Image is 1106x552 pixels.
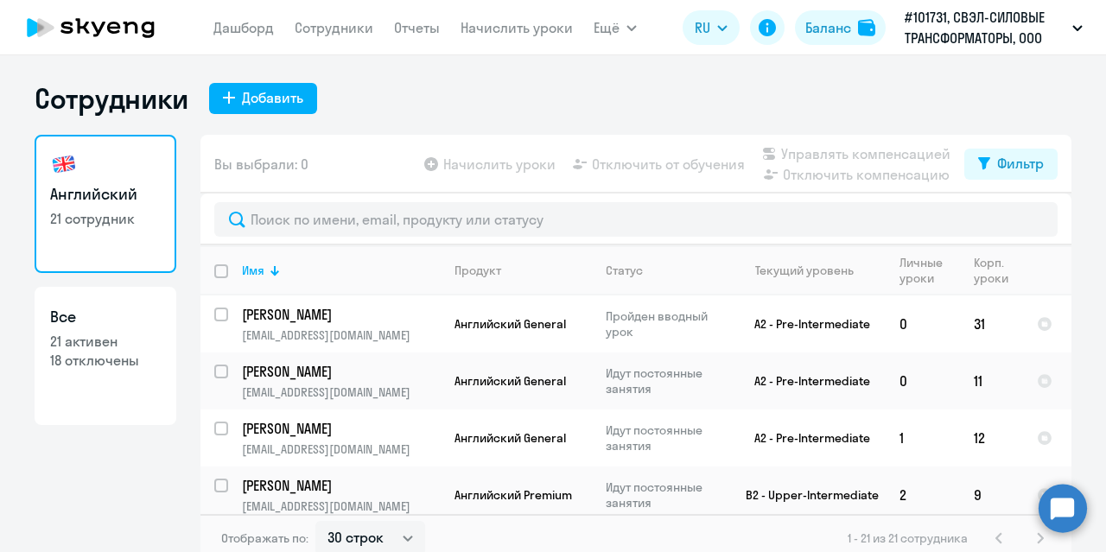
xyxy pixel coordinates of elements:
[606,263,724,278] div: Статус
[899,255,944,286] div: Личные уроки
[606,479,724,511] p: Идут постоянные занятия
[997,153,1044,174] div: Фильтр
[755,263,854,278] div: Текущий уровень
[295,19,373,36] a: Сотрудники
[35,135,176,273] a: Английский21 сотрудник
[242,384,440,400] p: [EMAIL_ADDRESS][DOMAIN_NAME]
[50,306,161,328] h3: Все
[242,476,440,495] a: [PERSON_NAME]
[960,295,1023,352] td: 31
[886,295,960,352] td: 0
[50,351,161,370] p: 18 отключены
[214,202,1058,237] input: Поиск по имени, email, продукту или статусу
[739,263,885,278] div: Текущий уровень
[221,530,308,546] span: Отображать по:
[35,287,176,425] a: Все21 активен18 отключены
[454,487,572,503] span: Английский Premium
[50,209,161,228] p: 21 сотрудник
[394,19,440,36] a: Отчеты
[454,316,566,332] span: Английский General
[896,7,1091,48] button: #101731, СВЭЛ-СИЛОВЫЕ ТРАНСФОРМАТОРЫ, ООО
[795,10,886,45] button: Балансbalance
[213,19,274,36] a: Дашборд
[242,87,303,108] div: Добавить
[960,466,1023,523] td: 9
[242,441,440,457] p: [EMAIL_ADDRESS][DOMAIN_NAME]
[886,466,960,523] td: 2
[50,332,161,351] p: 21 активен
[606,365,724,397] p: Идут постоянные занятия
[454,263,591,278] div: Продукт
[594,17,620,38] span: Ещё
[454,373,566,389] span: Английский General
[461,19,573,36] a: Начислить уроки
[725,409,886,466] td: A2 - Pre-Intermediate
[242,327,440,343] p: [EMAIL_ADDRESS][DOMAIN_NAME]
[454,263,501,278] div: Продукт
[50,183,161,206] h3: Английский
[974,255,1022,286] div: Корп. уроки
[805,17,851,38] div: Баланс
[886,352,960,409] td: 0
[683,10,740,45] button: RU
[242,305,437,324] p: [PERSON_NAME]
[974,255,1008,286] div: Корп. уроки
[242,419,440,438] a: [PERSON_NAME]
[858,19,875,36] img: balance
[905,7,1065,48] p: #101731, СВЭЛ-СИЛОВЫЕ ТРАНСФОРМАТОРЫ, ООО
[35,81,188,116] h1: Сотрудники
[964,149,1058,180] button: Фильтр
[594,10,637,45] button: Ещё
[960,352,1023,409] td: 11
[899,255,959,286] div: Личные уроки
[695,17,710,38] span: RU
[848,530,968,546] span: 1 - 21 из 21 сотрудника
[725,295,886,352] td: A2 - Pre-Intermediate
[50,150,78,178] img: english
[606,308,724,339] p: Пройден вводный урок
[606,263,643,278] div: Статус
[242,263,264,278] div: Имя
[725,352,886,409] td: A2 - Pre-Intermediate
[886,409,960,466] td: 1
[725,466,886,523] td: B2 - Upper-Intermediate
[242,362,437,381] p: [PERSON_NAME]
[242,305,440,324] a: [PERSON_NAME]
[209,83,317,114] button: Добавить
[960,409,1023,466] td: 12
[242,498,440,514] p: [EMAIL_ADDRESS][DOMAIN_NAME]
[606,422,724,454] p: Идут постоянные занятия
[242,476,437,495] p: [PERSON_NAME]
[242,419,437,438] p: [PERSON_NAME]
[214,154,308,174] span: Вы выбрали: 0
[242,263,440,278] div: Имя
[242,362,440,381] a: [PERSON_NAME]
[454,430,566,446] span: Английский General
